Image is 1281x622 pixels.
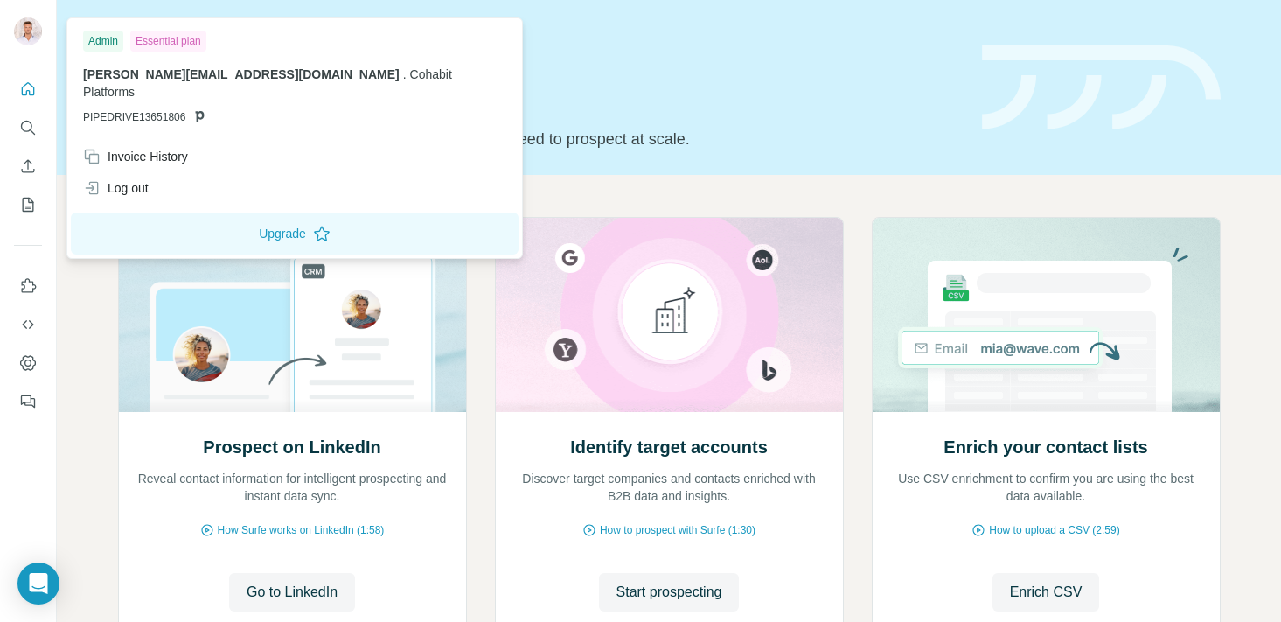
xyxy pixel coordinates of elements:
[616,582,722,603] span: Start prospecting
[118,81,961,116] h1: Let’s prospect together
[14,73,42,105] button: Quick start
[83,148,188,165] div: Invoice History
[118,32,961,50] div: Quick start
[14,112,42,143] button: Search
[599,573,740,612] button: Start prospecting
[14,150,42,182] button: Enrich CSV
[890,470,1202,505] p: Use CSV enrichment to confirm you are using the best data available.
[989,522,1119,538] span: How to upload a CSV (2:59)
[130,31,206,52] div: Essential plan
[1010,582,1083,603] span: Enrich CSV
[83,109,185,125] span: PIPEDRIVE13651806
[229,573,355,612] button: Go to LinkedIn
[83,67,400,81] span: [PERSON_NAME][EMAIL_ADDRESS][DOMAIN_NAME]
[14,309,42,340] button: Use Surfe API
[14,386,42,417] button: Feedback
[14,17,42,45] img: Avatar
[118,218,467,412] img: Prospect on LinkedIn
[600,522,755,538] span: How to prospect with Surfe (1:30)
[83,179,149,197] div: Log out
[14,347,42,379] button: Dashboard
[136,470,449,505] p: Reveal contact information for intelligent prospecting and instant data sync.
[118,127,961,151] p: Pick your starting point and we’ll provide everything you need to prospect at scale.
[943,435,1147,459] h2: Enrich your contact lists
[83,67,452,99] span: Cohabit Platforms
[872,218,1221,412] img: Enrich your contact lists
[247,582,338,603] span: Go to LinkedIn
[203,435,380,459] h2: Prospect on LinkedIn
[513,470,825,505] p: Discover target companies and contacts enriched with B2B data and insights.
[982,45,1221,130] img: banner
[17,563,59,605] div: Open Intercom Messenger
[495,218,844,412] img: Identify target accounts
[14,189,42,220] button: My lists
[218,522,385,538] span: How Surfe works on LinkedIn (1:58)
[403,67,407,81] span: .
[71,213,519,255] button: Upgrade
[992,573,1100,612] button: Enrich CSV
[14,270,42,302] button: Use Surfe on LinkedIn
[570,435,768,459] h2: Identify target accounts
[83,31,123,52] div: Admin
